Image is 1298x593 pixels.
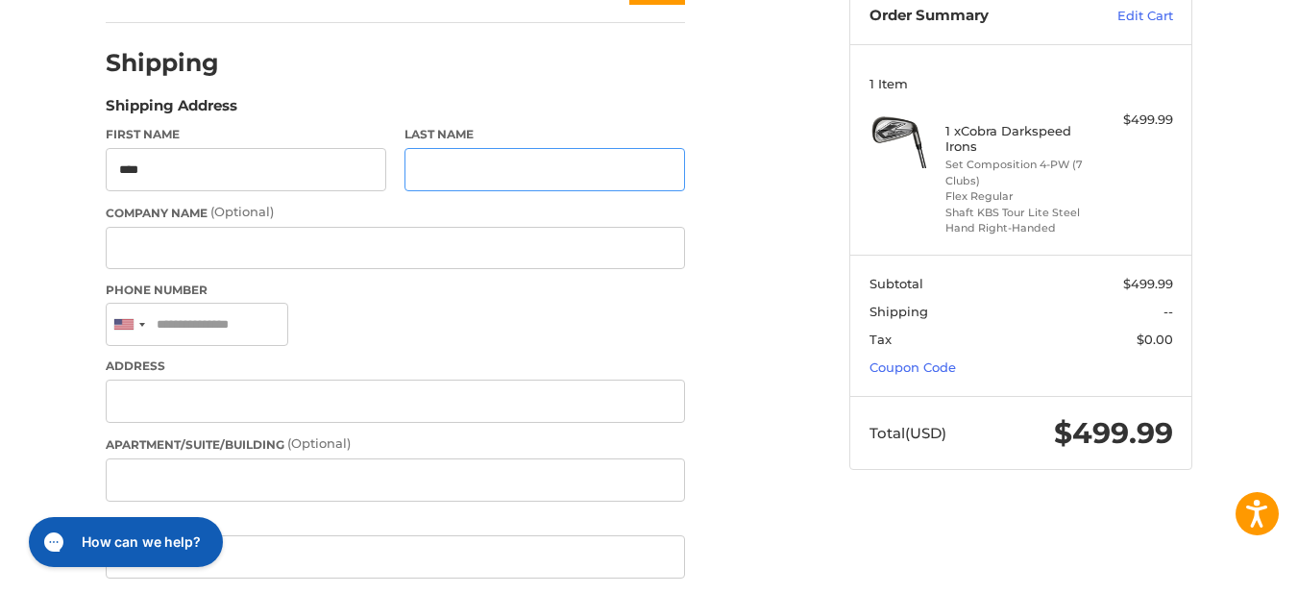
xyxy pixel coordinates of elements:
label: Company Name [106,203,685,222]
div: United States: +1 [107,304,151,345]
h4: 1 x Cobra Darkspeed Irons [945,123,1092,155]
label: Last Name [404,126,685,143]
iframe: Gorgias live chat messenger [19,510,229,574]
iframe: Google Customer Reviews [1139,541,1298,593]
label: City [106,513,685,531]
li: Set Composition 4-PW (7 Clubs) [945,157,1092,188]
span: Tax [869,332,892,347]
span: Subtotal [869,276,923,291]
label: Address [106,358,685,375]
h2: Shipping [106,48,219,78]
span: $0.00 [1137,332,1173,347]
span: -- [1163,304,1173,319]
span: Total (USD) [869,424,946,442]
label: Apartment/Suite/Building [106,434,685,454]
li: Shaft KBS Tour Lite Steel [945,205,1092,221]
h3: Order Summary [869,7,1076,26]
small: (Optional) [287,435,351,451]
small: (Optional) [210,204,274,219]
div: $499.99 [1097,111,1173,130]
span: Shipping [869,304,928,319]
legend: Shipping Address [106,95,237,126]
label: First Name [106,126,386,143]
span: $499.99 [1054,415,1173,451]
h3: 1 Item [869,76,1173,91]
label: Phone Number [106,282,685,299]
li: Hand Right-Handed [945,220,1092,236]
a: Coupon Code [869,359,956,375]
li: Flex Regular [945,188,1092,205]
a: Edit Cart [1076,7,1173,26]
span: $499.99 [1123,276,1173,291]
